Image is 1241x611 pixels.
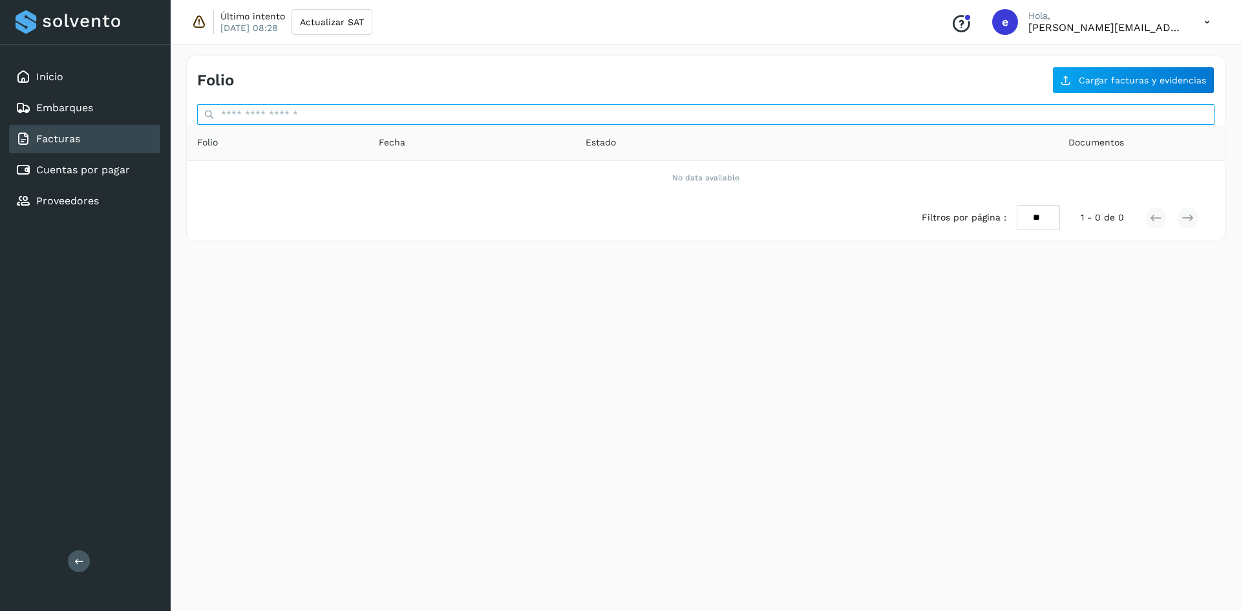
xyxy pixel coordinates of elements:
[187,161,1225,195] td: No data available
[9,125,160,153] div: Facturas
[9,63,160,91] div: Inicio
[36,70,63,83] a: Inicio
[1068,136,1124,149] span: Documentos
[36,164,130,176] a: Cuentas por pagar
[1052,67,1214,94] button: Cargar facturas y evidencias
[300,17,364,27] span: Actualizar SAT
[36,102,93,114] a: Embarques
[1028,21,1183,34] p: erika.lopez@tamex.mx
[379,136,405,149] span: Fecha
[220,10,285,22] p: Último intento
[9,187,160,215] div: Proveedores
[586,136,616,149] span: Estado
[292,9,372,35] button: Actualizar SAT
[1028,10,1183,21] p: Hola,
[1079,76,1206,85] span: Cargar facturas y evidencias
[9,94,160,122] div: Embarques
[197,136,218,149] span: Folio
[197,71,234,90] h4: Folio
[36,195,99,207] a: Proveedores
[9,156,160,184] div: Cuentas por pagar
[220,22,278,34] p: [DATE] 08:28
[36,133,80,145] a: Facturas
[922,211,1006,224] span: Filtros por página :
[1081,211,1124,224] span: 1 - 0 de 0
